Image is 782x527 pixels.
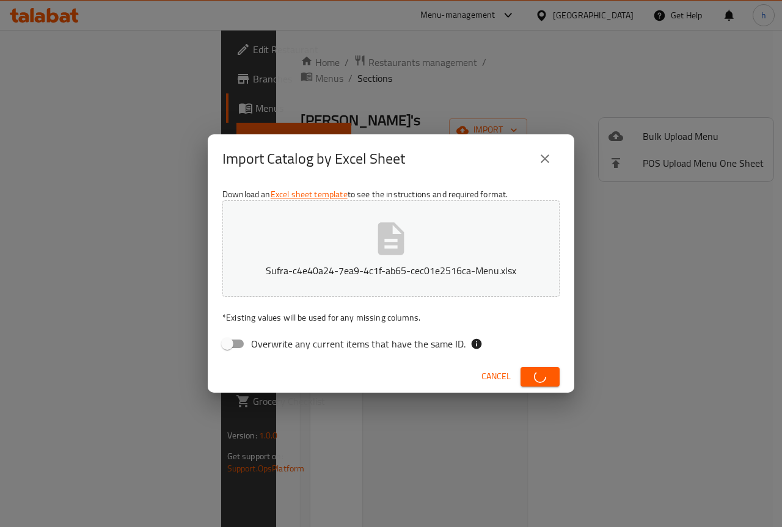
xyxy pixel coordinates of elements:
span: Overwrite any current items that have the same ID. [251,336,466,351]
span: Cancel [481,369,511,384]
button: close [530,144,560,173]
p: Sufra-c4e40a24-7ea9-4c1f-ab65-cec01e2516ca-Menu.xlsx [241,263,541,278]
svg: If the overwrite option isn't selected, then the items that match an existing ID will be ignored ... [470,338,483,350]
button: Sufra-c4e40a24-7ea9-4c1f-ab65-cec01e2516ca-Menu.xlsx [222,200,560,297]
div: Download an to see the instructions and required format. [208,183,574,360]
p: Existing values will be used for any missing columns. [222,311,560,324]
a: Excel sheet template [271,186,348,202]
h2: Import Catalog by Excel Sheet [222,149,405,169]
button: Cancel [477,365,516,388]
